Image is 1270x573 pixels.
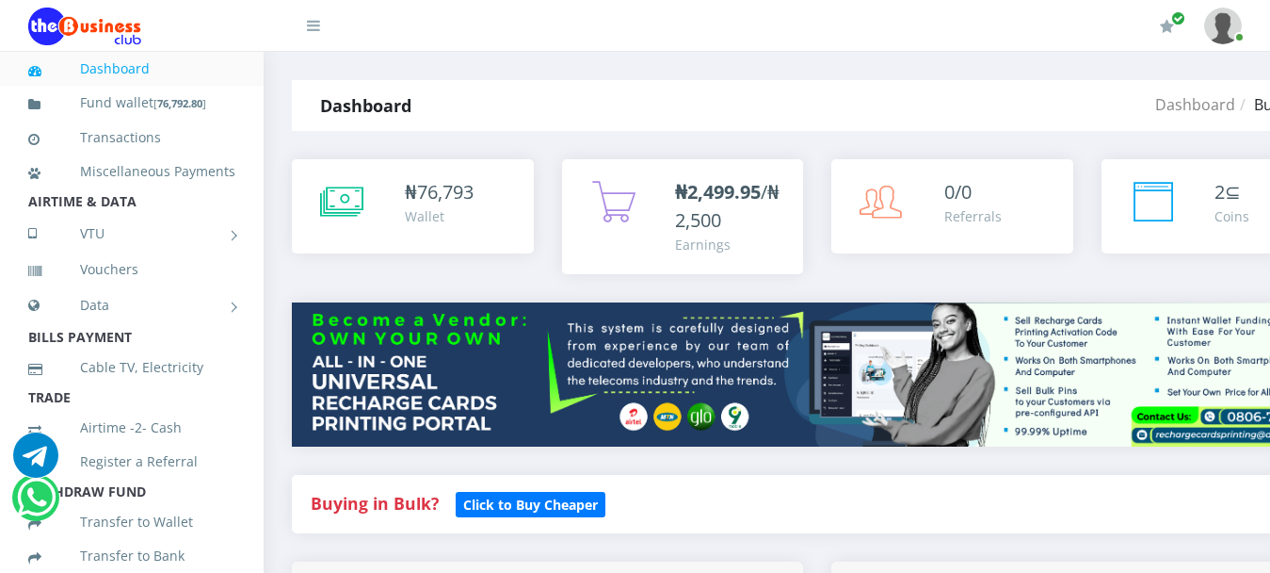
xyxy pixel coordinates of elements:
[28,47,235,90] a: Dashboard
[463,496,598,514] b: Click to Buy Cheaper
[1214,178,1249,206] div: ⊆
[28,150,235,193] a: Miscellaneous Payments
[1171,11,1185,25] span: Renew/Upgrade Subscription
[28,440,235,483] a: Register a Referral
[1214,206,1249,226] div: Coins
[311,492,439,515] strong: Buying in Bulk?
[456,492,605,515] a: Click to Buy Cheaper
[13,447,58,478] a: Chat for support
[675,235,785,254] div: Earnings
[675,179,780,233] span: /₦2,500
[28,346,235,389] a: Cable TV, Electricity
[157,96,202,110] b: 76,792.80
[28,282,235,329] a: Data
[1160,19,1174,34] i: Renew/Upgrade Subscription
[944,206,1002,226] div: Referrals
[1155,94,1235,115] a: Dashboard
[28,116,235,159] a: Transactions
[28,500,235,544] a: Transfer to Wallet
[17,489,56,520] a: Chat for support
[831,159,1073,254] a: 0/0 Referrals
[28,406,235,450] a: Airtime -2- Cash
[1214,179,1225,205] span: 2
[320,94,411,117] strong: Dashboard
[405,178,474,206] div: ₦
[562,159,804,274] a: ₦2,499.95/₦2,500 Earnings
[405,206,474,226] div: Wallet
[28,248,235,291] a: Vouchers
[28,81,235,125] a: Fund wallet[76,792.80]
[417,179,474,205] span: 76,793
[675,179,761,205] b: ₦2,499.95
[28,8,141,45] img: Logo
[1204,8,1242,44] img: User
[292,159,534,254] a: ₦76,793 Wallet
[944,179,972,205] span: 0/0
[153,96,206,110] small: [ ]
[28,210,235,257] a: VTU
